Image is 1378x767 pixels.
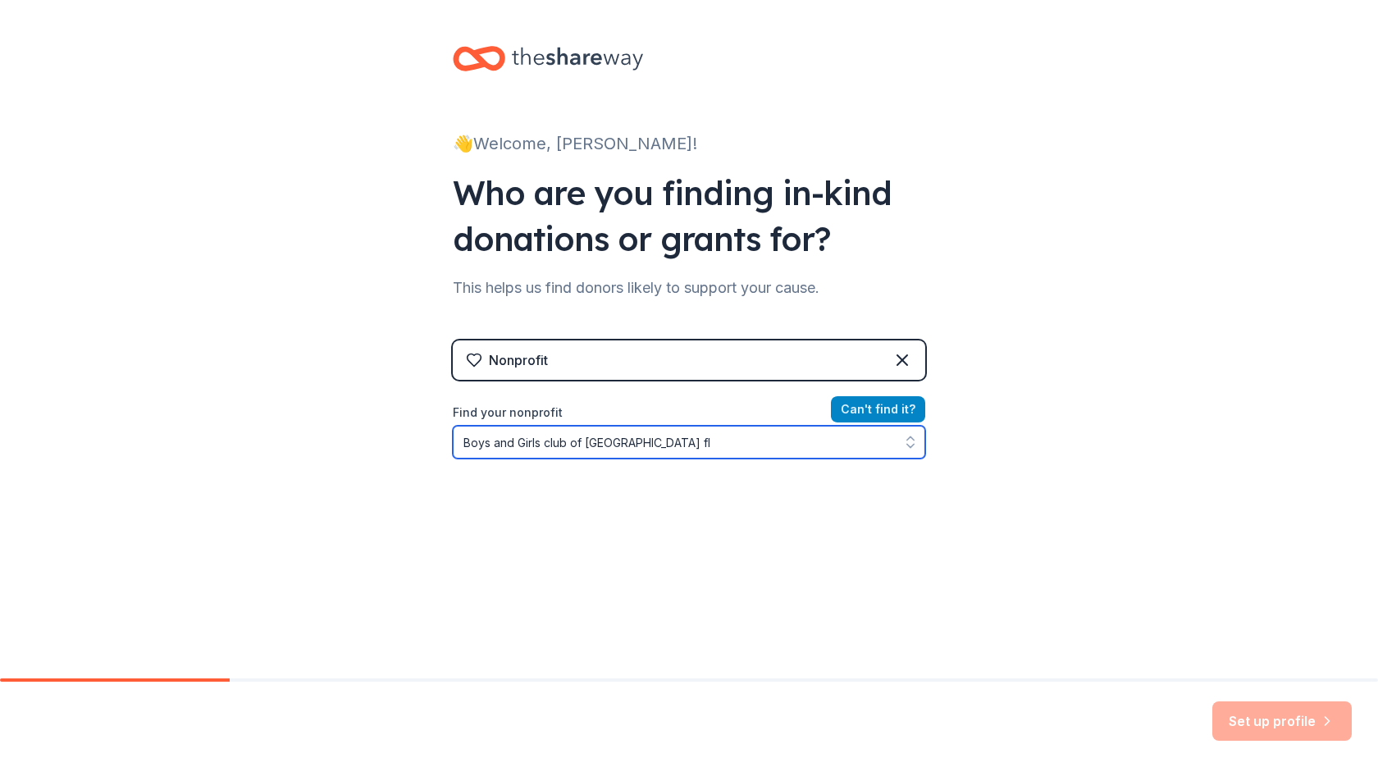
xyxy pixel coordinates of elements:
div: Who are you finding in-kind donations or grants for? [453,170,925,262]
div: Nonprofit [489,350,548,370]
div: This helps us find donors likely to support your cause. [453,275,925,301]
label: Find your nonprofit [453,403,925,422]
div: 👋 Welcome, [PERSON_NAME]! [453,130,925,157]
button: Can't find it? [831,396,925,422]
input: Search by name, EIN, or city [453,426,925,459]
